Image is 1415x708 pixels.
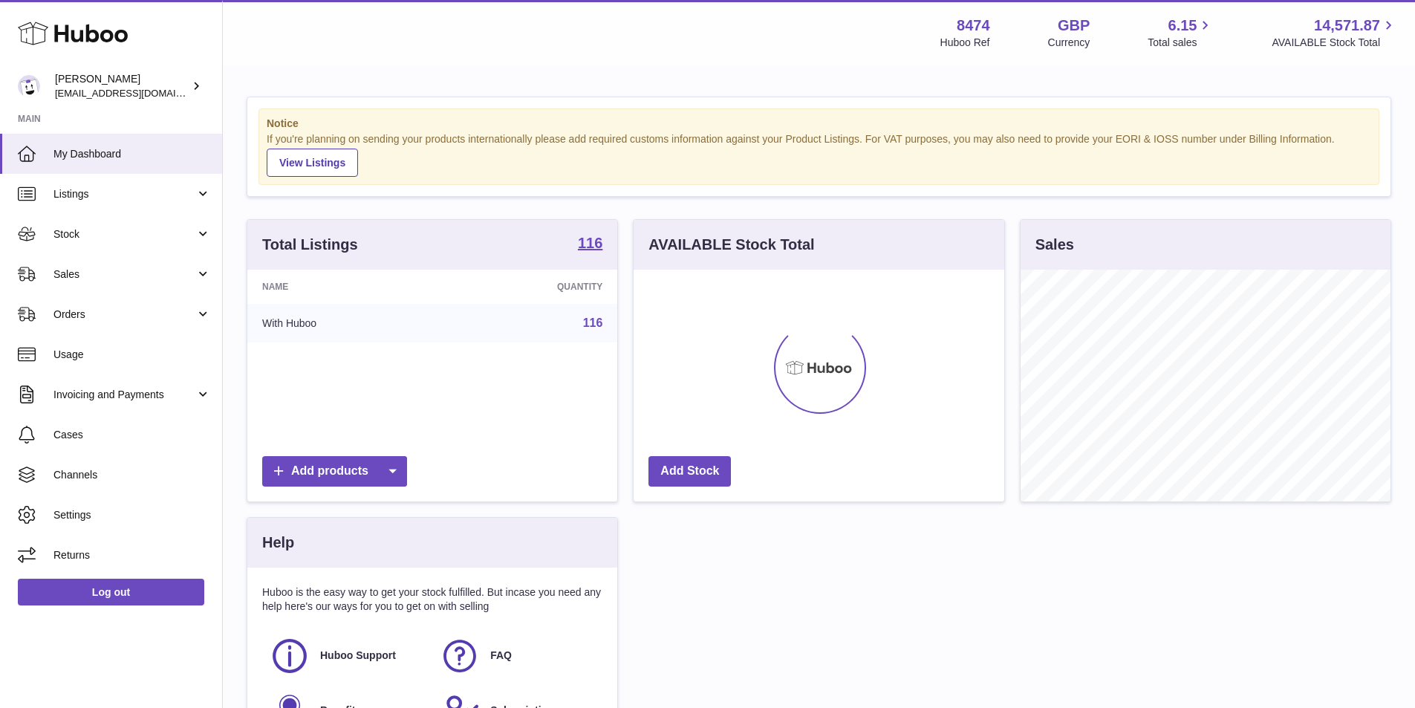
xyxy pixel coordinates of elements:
strong: 8474 [957,16,990,36]
a: FAQ [440,636,595,676]
h3: Sales [1035,235,1074,255]
span: Usage [53,348,211,362]
a: Add products [262,456,407,487]
span: Listings [53,187,195,201]
p: Huboo is the easy way to get your stock fulfilled. But incase you need any help here's our ways f... [262,585,602,614]
strong: 116 [578,236,602,250]
th: Name [247,270,443,304]
a: 14,571.87 AVAILABLE Stock Total [1272,16,1397,50]
strong: Notice [267,117,1371,131]
span: Huboo Support [320,649,396,663]
span: My Dashboard [53,147,211,161]
span: Sales [53,267,195,282]
a: 116 [583,316,603,329]
div: Currency [1048,36,1090,50]
span: Returns [53,548,211,562]
h3: AVAILABLE Stock Total [648,235,814,255]
span: Invoicing and Payments [53,388,195,402]
span: Orders [53,308,195,322]
h3: Help [262,533,294,553]
div: If you're planning on sending your products internationally please add required customs informati... [267,132,1371,177]
a: 116 [578,236,602,253]
span: FAQ [490,649,512,663]
a: Add Stock [648,456,731,487]
div: [PERSON_NAME] [55,72,189,100]
th: Quantity [443,270,617,304]
a: Log out [18,579,204,605]
span: [EMAIL_ADDRESS][DOMAIN_NAME] [55,87,218,99]
span: 14,571.87 [1314,16,1380,36]
img: orders@neshealth.com [18,75,40,97]
span: Cases [53,428,211,442]
a: Huboo Support [270,636,425,676]
span: 6.15 [1168,16,1197,36]
strong: GBP [1058,16,1090,36]
span: AVAILABLE Stock Total [1272,36,1397,50]
a: View Listings [267,149,358,177]
span: Settings [53,508,211,522]
span: Channels [53,468,211,482]
span: Total sales [1148,36,1214,50]
h3: Total Listings [262,235,358,255]
a: 6.15 Total sales [1148,16,1214,50]
span: Stock [53,227,195,241]
td: With Huboo [247,304,443,342]
div: Huboo Ref [940,36,990,50]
